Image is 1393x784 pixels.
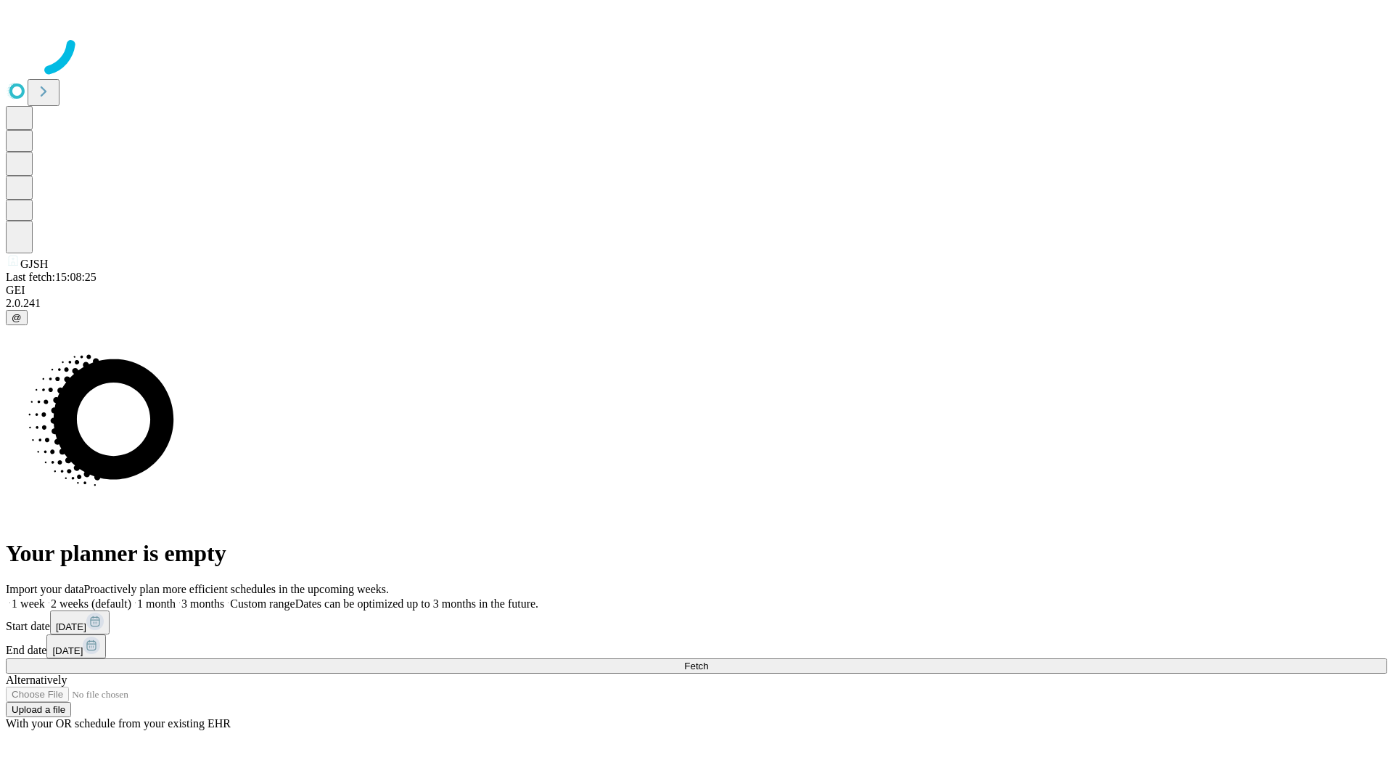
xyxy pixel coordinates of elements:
[181,597,224,610] span: 3 months
[46,634,106,658] button: [DATE]
[6,658,1387,674] button: Fetch
[295,597,538,610] span: Dates can be optimized up to 3 months in the future.
[6,583,84,595] span: Import your data
[84,583,389,595] span: Proactively plan more efficient schedules in the upcoming weeks.
[6,310,28,325] button: @
[51,597,131,610] span: 2 weeks (default)
[56,621,86,632] span: [DATE]
[684,661,708,671] span: Fetch
[20,258,48,270] span: GJSH
[230,597,295,610] span: Custom range
[6,702,71,717] button: Upload a file
[6,717,231,730] span: With your OR schedule from your existing EHR
[6,540,1387,567] h1: Your planner is empty
[6,674,67,686] span: Alternatively
[6,284,1387,297] div: GEI
[6,634,1387,658] div: End date
[50,611,110,634] button: [DATE]
[137,597,176,610] span: 1 month
[6,271,96,283] span: Last fetch: 15:08:25
[52,645,83,656] span: [DATE]
[6,611,1387,634] div: Start date
[12,312,22,323] span: @
[12,597,45,610] span: 1 week
[6,297,1387,310] div: 2.0.241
